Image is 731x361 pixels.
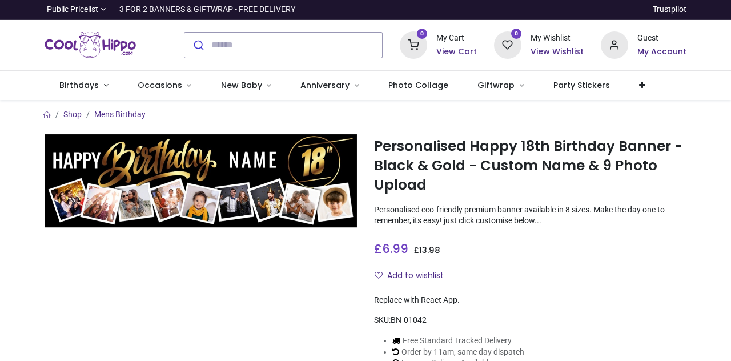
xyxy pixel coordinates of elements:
[388,79,448,91] span: Photo Collage
[374,137,686,195] h1: Personalised Happy 18th Birthday Banner - Black & Gold - Custom Name & 9 Photo Upload
[531,33,584,44] div: My Wishlist
[59,79,99,91] span: Birthdays
[45,29,136,61] img: Cool Hippo
[374,295,686,306] div: Replace with React App.
[45,134,357,228] img: Personalised Happy 18th Birthday Banner - Black & Gold - Custom Name & 9 Photo Upload
[206,71,286,101] a: New Baby
[374,266,453,286] button: Add to wishlistAdd to wishlist
[286,71,374,101] a: Anniversary
[637,46,686,58] a: My Account
[45,29,136,61] a: Logo of Cool Hippo
[392,335,552,347] li: Free Standard Tracked Delivery
[417,29,428,39] sup: 0
[63,110,82,119] a: Shop
[119,4,295,15] div: 3 FOR 2 BANNERS & GIFTWRAP - FREE DELIVERY
[374,315,686,326] div: SKU:
[374,204,686,227] p: Personalised eco-friendly premium banner available in 8 sizes. Make the day one to remember, its ...
[463,71,539,101] a: Giftwrap
[138,79,182,91] span: Occasions
[400,39,427,49] a: 0
[94,110,146,119] a: Mens Birthday
[637,33,686,44] div: Guest
[553,79,610,91] span: Party Stickers
[47,4,98,15] span: Public Pricelist
[375,271,383,279] i: Add to wishlist
[511,29,522,39] sup: 0
[494,39,521,49] a: 0
[436,33,477,44] div: My Cart
[531,46,584,58] a: View Wishlist
[221,79,262,91] span: New Baby
[382,240,408,257] span: 6.99
[374,240,408,257] span: £
[45,71,123,101] a: Birthdays
[184,33,211,58] button: Submit
[413,244,440,256] span: £
[477,79,515,91] span: Giftwrap
[391,315,427,324] span: BN-01042
[123,71,206,101] a: Occasions
[45,4,106,15] a: Public Pricelist
[300,79,350,91] span: Anniversary
[653,4,686,15] a: Trustpilot
[419,244,440,256] span: 13.98
[436,46,477,58] a: View Cart
[392,347,552,358] li: Order by 11am, same day dispatch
